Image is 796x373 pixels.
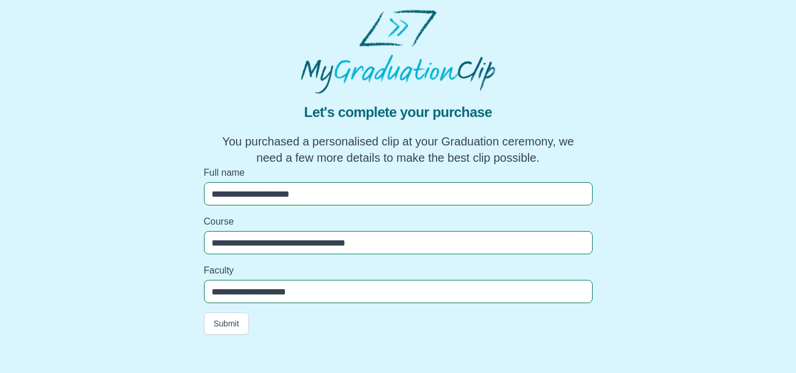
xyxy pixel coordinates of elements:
p: You purchased a personalised clip at your Graduation ceremony, we need a few more details to make... [213,133,583,166]
label: Course [204,215,593,229]
label: Full name [204,166,593,180]
img: MyGraduationClip [301,9,495,94]
span: Let's complete your purchase [213,103,583,122]
button: Submit [204,312,249,335]
label: Faculty [204,264,593,278]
